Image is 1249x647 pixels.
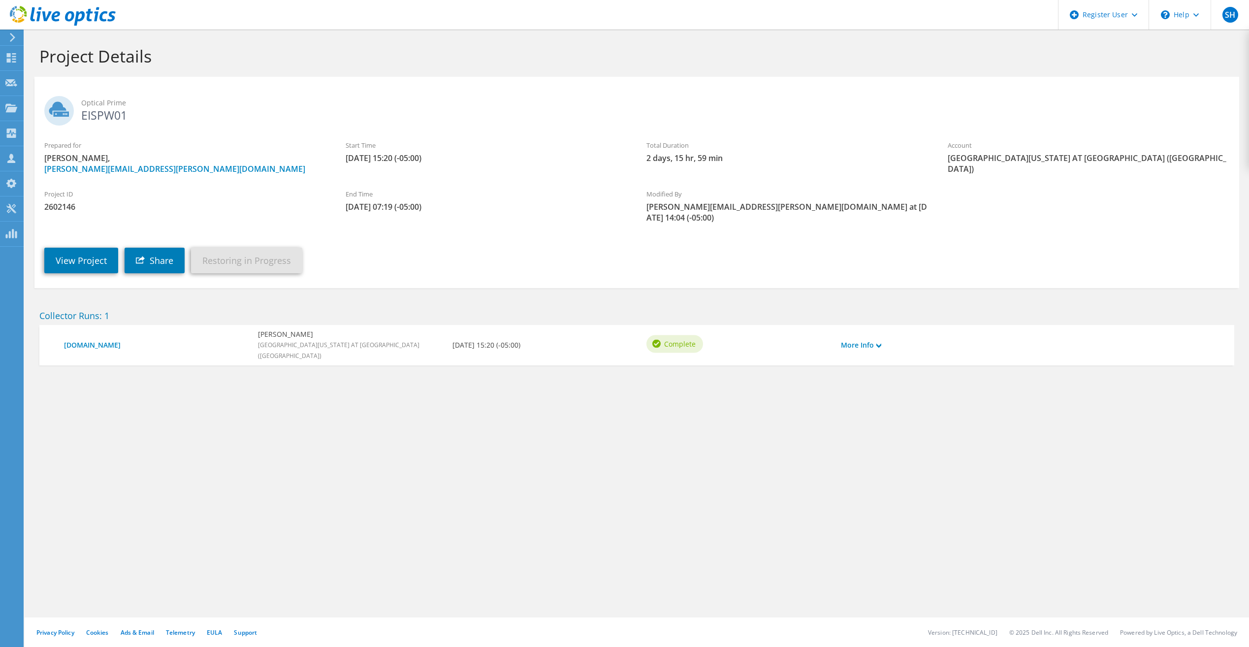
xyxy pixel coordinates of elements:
b: [PERSON_NAME] [258,329,447,340]
label: Modified By [646,189,928,199]
h1: Project Details [39,46,1229,66]
label: End Time [346,189,627,199]
span: 2602146 [44,201,326,212]
span: [GEOGRAPHIC_DATA][US_STATE] AT [GEOGRAPHIC_DATA] ([GEOGRAPHIC_DATA]) [948,153,1229,174]
span: [DATE] 15:20 (-05:00) [346,153,627,163]
a: Privacy Policy [36,628,74,637]
a: Ads & Email [121,628,154,637]
label: Account [948,140,1229,150]
span: SH [1222,7,1238,23]
svg: \n [1161,10,1170,19]
a: Support [234,628,257,637]
span: 2 days, 15 hr, 59 min [646,153,928,163]
span: Optical Prime [81,97,1229,108]
span: [PERSON_NAME][EMAIL_ADDRESS][PERSON_NAME][DOMAIN_NAME] at [DATE] 14:04 (-05:00) [646,201,928,223]
span: [GEOGRAPHIC_DATA][US_STATE] AT [GEOGRAPHIC_DATA] ([GEOGRAPHIC_DATA]) [258,341,419,360]
span: [DATE] 07:19 (-05:00) [346,201,627,212]
label: Prepared for [44,140,326,150]
span: [PERSON_NAME], [44,153,326,174]
a: [PERSON_NAME][EMAIL_ADDRESS][PERSON_NAME][DOMAIN_NAME] [44,163,305,174]
li: Powered by Live Optics, a Dell Technology [1120,628,1237,637]
a: [DOMAIN_NAME] [64,340,248,351]
h2: EISPW01 [44,96,1229,121]
a: Restoring in Progress [191,248,302,273]
a: EULA [207,628,222,637]
a: More Info [841,340,881,351]
li: © 2025 Dell Inc. All Rights Reserved [1009,628,1108,637]
li: Version: [TECHNICAL_ID] [928,628,997,637]
h2: Collector Runs: 1 [39,310,1234,321]
a: Cookies [86,628,109,637]
a: Share [125,248,185,273]
a: Telemetry [166,628,195,637]
span: Complete [664,338,696,349]
label: Total Duration [646,140,928,150]
label: Project ID [44,189,326,199]
label: Start Time [346,140,627,150]
a: View Project [44,248,118,273]
b: [DATE] 15:20 (-05:00) [452,340,520,351]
